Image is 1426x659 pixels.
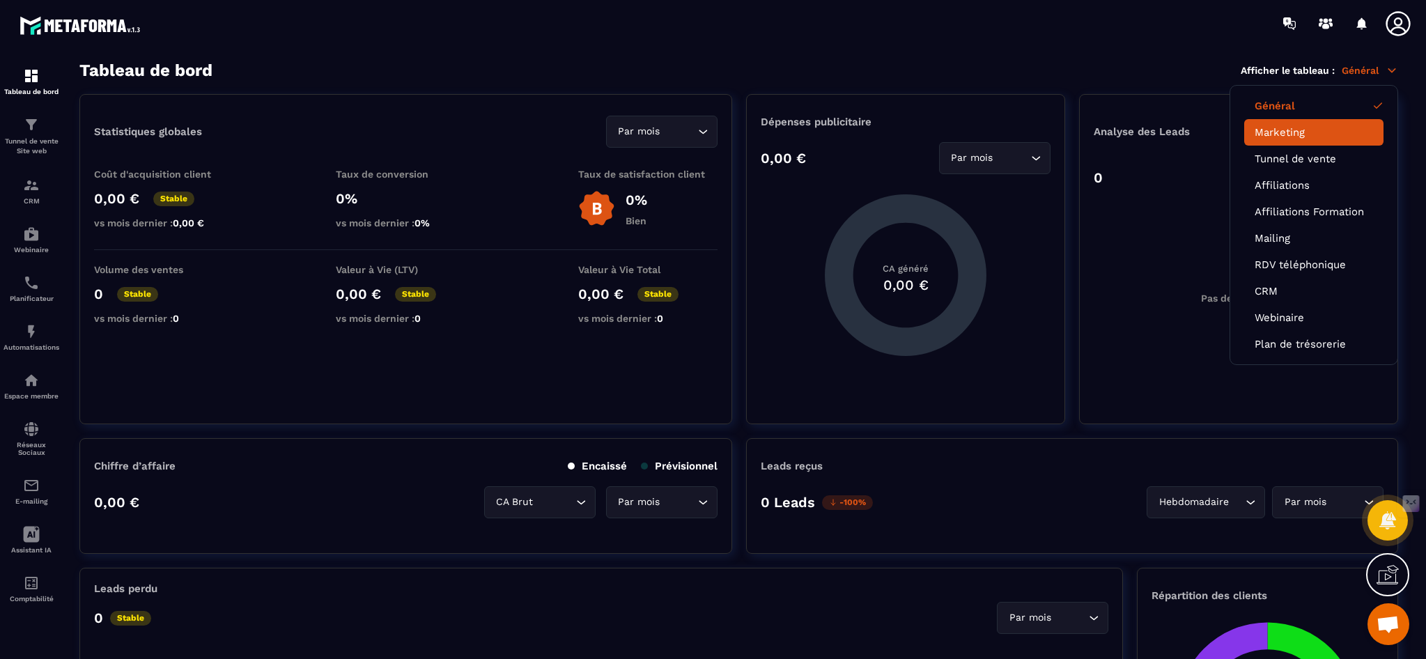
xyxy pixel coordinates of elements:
span: CA Brut [493,495,536,510]
a: Assistant IA [3,515,59,564]
p: Réseaux Sociaux [3,441,59,456]
p: 0,00 € [578,286,623,302]
p: Valeur à Vie (LTV) [336,264,475,275]
span: 0 [414,313,421,324]
span: Hebdomadaire [1156,495,1232,510]
div: Search for option [606,486,718,518]
a: Affiliations [1255,179,1373,192]
p: Taux de satisfaction client [578,169,718,180]
input: Search for option [996,150,1028,166]
input: Search for option [536,495,573,510]
p: vs mois dernier : [336,313,475,324]
div: Search for option [484,486,596,518]
img: social-network [23,421,40,437]
input: Search for option [1232,495,1242,510]
span: Par mois [615,495,663,510]
a: RDV téléphonique [1255,258,1373,271]
p: Tableau de bord [3,88,59,95]
p: 0,00 € [94,190,139,207]
p: 0,00 € [94,494,139,511]
p: Planificateur [3,295,59,302]
p: Statistiques globales [94,125,202,138]
p: 0 Leads [761,494,815,511]
img: email [23,477,40,494]
p: CRM [3,197,59,205]
span: Par mois [948,150,996,166]
a: emailemailE-mailing [3,467,59,515]
p: vs mois dernier : [94,217,233,228]
p: 0 [1094,169,1103,186]
p: Valeur à Vie Total [578,264,718,275]
p: 0 [94,286,103,302]
a: Tunnel de vente [1255,153,1373,165]
p: Coût d'acquisition client [94,169,233,180]
a: Affiliations Formation [1255,206,1373,218]
p: Répartition des clients [1152,589,1384,602]
p: Leads perdu [94,582,157,595]
p: Bien [626,215,647,226]
p: vs mois dernier : [578,313,718,324]
p: Tunnel de vente Site web [3,137,59,156]
img: automations [23,226,40,242]
p: Analyse des Leads [1094,125,1239,138]
p: Prévisionnel [641,460,718,472]
div: Search for option [939,142,1051,174]
p: Stable [637,287,679,302]
a: Webinaire [1255,311,1373,324]
p: 0 [94,610,103,626]
img: automations [23,323,40,340]
p: Automatisations [3,343,59,351]
a: formationformationTableau de bord [3,57,59,106]
a: Plan de trésorerie [1255,338,1373,350]
a: Général [1255,100,1373,112]
a: accountantaccountantComptabilité [3,564,59,613]
img: formation [23,177,40,194]
p: Stable [395,287,436,302]
input: Search for option [663,124,695,139]
div: Ouvrir le chat [1367,603,1409,645]
input: Search for option [1329,495,1361,510]
div: Search for option [1272,486,1384,518]
a: automationsautomationsWebinaire [3,215,59,264]
span: Par mois [1281,495,1329,510]
div: Search for option [606,116,718,148]
p: 0,00 € [761,150,806,166]
p: vs mois dernier : [336,217,475,228]
p: Général [1342,64,1398,77]
p: 0,00 € [336,286,381,302]
img: b-badge-o.b3b20ee6.svg [578,190,615,227]
p: vs mois dernier : [94,313,233,324]
a: formationformationCRM [3,166,59,215]
p: Assistant IA [3,546,59,554]
a: CRM [1255,285,1373,297]
a: formationformationTunnel de vente Site web [3,106,59,166]
p: E-mailing [3,497,59,505]
p: Comptabilité [3,595,59,603]
p: Stable [153,192,194,206]
input: Search for option [1054,610,1085,626]
h3: Tableau de bord [79,61,212,80]
img: scheduler [23,274,40,291]
a: social-networksocial-networkRéseaux Sociaux [3,410,59,467]
div: Search for option [997,602,1108,634]
p: Stable [110,611,151,626]
input: Search for option [663,495,695,510]
p: Volume des ventes [94,264,233,275]
img: formation [23,116,40,133]
a: Marketing [1255,126,1373,139]
span: 0 [173,313,179,324]
img: logo [20,13,145,38]
span: 0% [414,217,430,228]
p: Dépenses publicitaire [761,116,1051,128]
p: Chiffre d’affaire [94,460,176,472]
p: 0% [626,192,647,208]
p: Leads reçus [761,460,823,472]
p: Encaissé [568,460,627,472]
span: Par mois [615,124,663,139]
p: Stable [117,287,158,302]
div: Search for option [1147,486,1265,518]
a: automationsautomationsEspace membre [3,362,59,410]
a: schedulerschedulerPlanificateur [3,264,59,313]
span: Par mois [1006,610,1054,626]
p: Afficher le tableau : [1241,65,1335,76]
